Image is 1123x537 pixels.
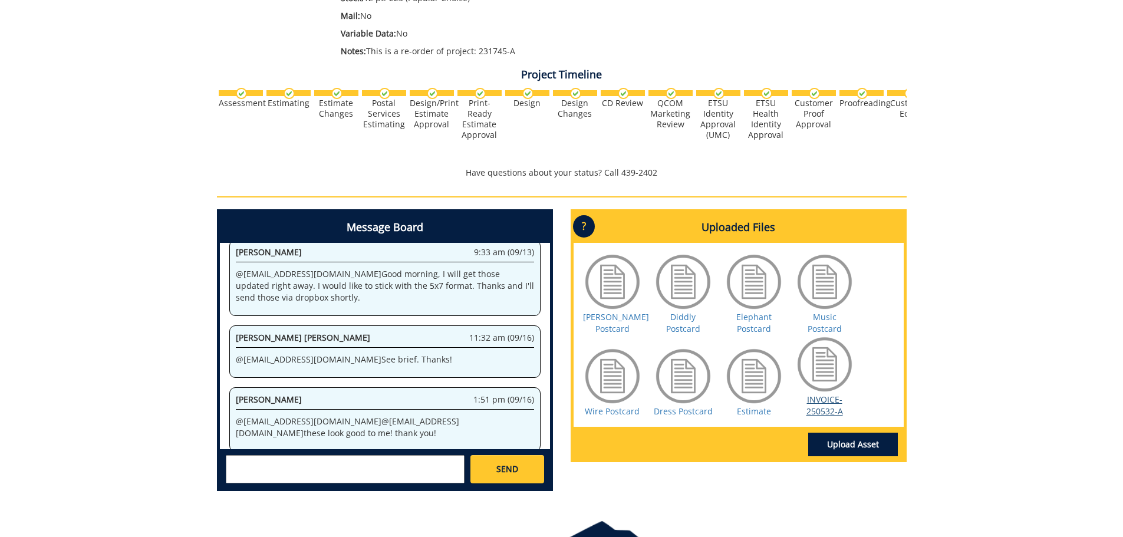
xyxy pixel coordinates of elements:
p: ? [573,215,595,238]
img: checkmark [904,88,915,99]
span: Notes: [341,45,366,57]
a: Elephant Postcard [736,311,772,334]
span: [PERSON_NAME] [236,394,302,405]
div: Print-Ready Estimate Approval [457,98,502,140]
div: QCOM Marketing Review [648,98,693,130]
p: @ [EMAIL_ADDRESS][DOMAIN_NAME] @ [EMAIL_ADDRESS][DOMAIN_NAME] these look good to me! thank you! [236,416,534,439]
div: Design/Print Estimate Approval [410,98,454,130]
a: Upload Asset [808,433,898,456]
div: Customer Proof Approval [792,98,836,130]
div: Estimating [266,98,311,108]
div: Proofreading [839,98,884,108]
img: checkmark [570,88,581,99]
div: CD Review [601,98,645,108]
p: @ [EMAIL_ADDRESS][DOMAIN_NAME] Good morning, I will get those updated right away. I would like to... [236,268,534,304]
img: checkmark [427,88,438,99]
img: checkmark [522,88,533,99]
span: [PERSON_NAME] [236,246,302,258]
span: Mail: [341,10,360,21]
div: Design [505,98,549,108]
span: SEND [496,463,518,475]
div: Postal Services Estimating [362,98,406,130]
span: 11:32 am (09/16) [469,332,534,344]
a: INVOICE-250532-A [806,394,843,417]
a: [PERSON_NAME] Postcard [583,311,649,334]
h4: Project Timeline [217,69,907,81]
p: This is a re-order of project: 231745-A [341,45,802,57]
p: No [341,10,802,22]
img: checkmark [666,88,677,99]
div: Assessment [219,98,263,108]
a: Music Postcard [808,311,842,334]
a: Diddly Postcard [666,311,700,334]
p: @ [EMAIL_ADDRESS][DOMAIN_NAME] See brief. Thanks! [236,354,534,365]
img: checkmark [713,88,724,99]
h4: Message Board [220,212,550,243]
img: checkmark [284,88,295,99]
div: ETSU Identity Approval (UMC) [696,98,740,140]
img: checkmark [857,88,868,99]
span: 1:51 pm (09/16) [473,394,534,406]
img: checkmark [236,88,247,99]
img: checkmark [809,88,820,99]
p: Have questions about your status? Call 439-2402 [217,167,907,179]
a: Wire Postcard [585,406,640,417]
div: Customer Edits [887,98,931,119]
div: ETSU Health Identity Approval [744,98,788,140]
span: 9:33 am (09/13) [474,246,534,258]
img: checkmark [331,88,343,99]
a: Dress Postcard [654,406,713,417]
div: Design Changes [553,98,597,119]
a: SEND [470,455,544,483]
textarea: messageToSend [226,455,465,483]
p: No [341,28,802,39]
a: Estimate [737,406,771,417]
div: Estimate Changes [314,98,358,119]
span: [PERSON_NAME] [PERSON_NAME] [236,332,370,343]
img: checkmark [618,88,629,99]
img: checkmark [379,88,390,99]
img: checkmark [475,88,486,99]
span: Variable Data: [341,28,396,39]
h4: Uploaded Files [574,212,904,243]
img: checkmark [761,88,772,99]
